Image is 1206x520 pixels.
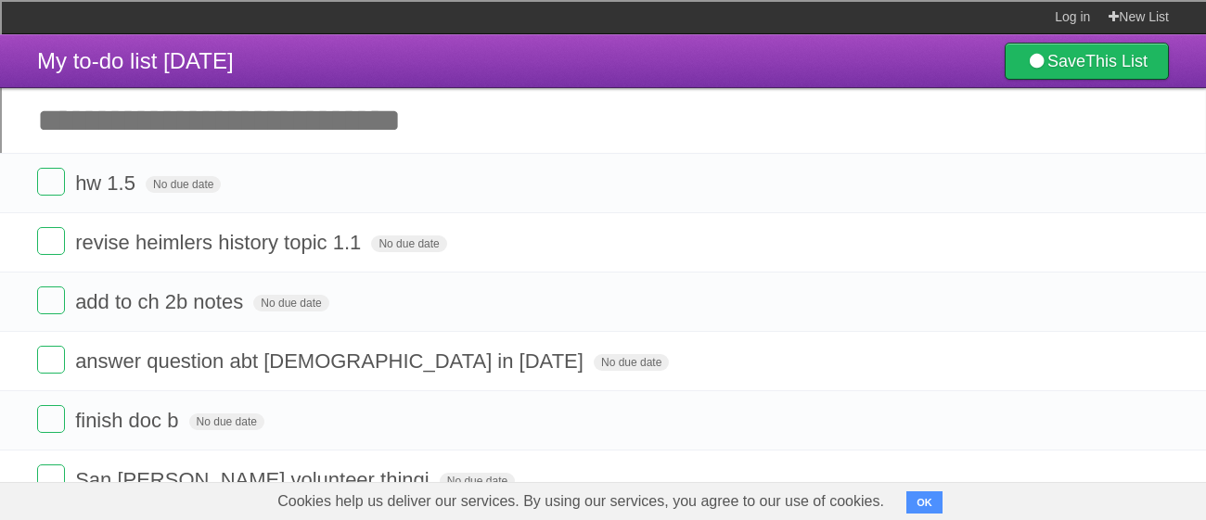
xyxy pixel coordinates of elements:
span: revise heimlers history topic 1.1 [75,231,366,254]
b: This List [1085,52,1148,70]
label: Done [37,346,65,374]
span: No due date [594,354,669,371]
span: No due date [440,473,515,489]
span: Cookies help us deliver our services. By using our services, you agree to our use of cookies. [259,483,903,520]
span: No due date [253,295,328,311]
span: No due date [146,176,221,193]
span: No due date [371,235,446,252]
label: Done [37,168,65,196]
span: San [PERSON_NAME] volunteer thingi [75,468,434,491]
label: Done [37,227,65,255]
span: answer question abt [DEMOGRAPHIC_DATA] in [DATE] [75,349,588,373]
label: Done [37,286,65,314]
label: Done [37,464,65,492]
button: OK [906,491,943,514]
label: Done [37,405,65,433]
span: No due date [189,413,264,430]
span: hw 1.5 [75,171,140,195]
a: SaveThis List [1005,43,1169,80]
span: add to ch 2b notes [75,290,248,313]
span: My to-do list [DATE] [37,48,234,73]
span: finish doc b [75,409,183,432]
